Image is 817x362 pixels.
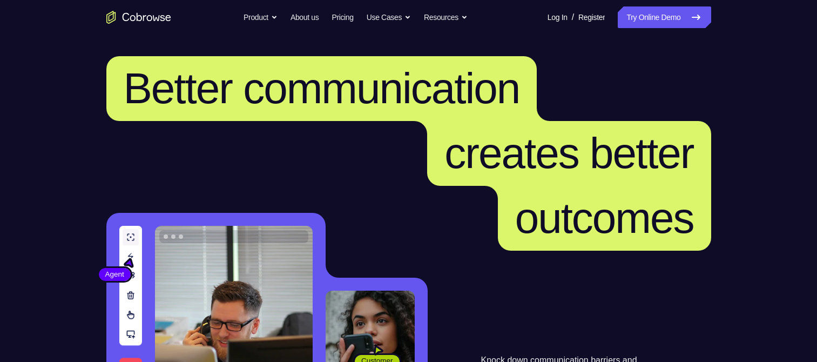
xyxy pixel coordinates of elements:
[618,6,711,28] a: Try Online Demo
[291,6,319,28] a: About us
[106,11,171,24] a: Go to the home page
[578,6,605,28] a: Register
[99,269,131,280] span: Agent
[572,11,574,24] span: /
[332,6,353,28] a: Pricing
[424,6,468,28] button: Resources
[548,6,568,28] a: Log In
[515,194,694,242] span: outcomes
[124,64,520,112] span: Better communication
[244,6,278,28] button: Product
[367,6,411,28] button: Use Cases
[444,129,693,177] span: creates better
